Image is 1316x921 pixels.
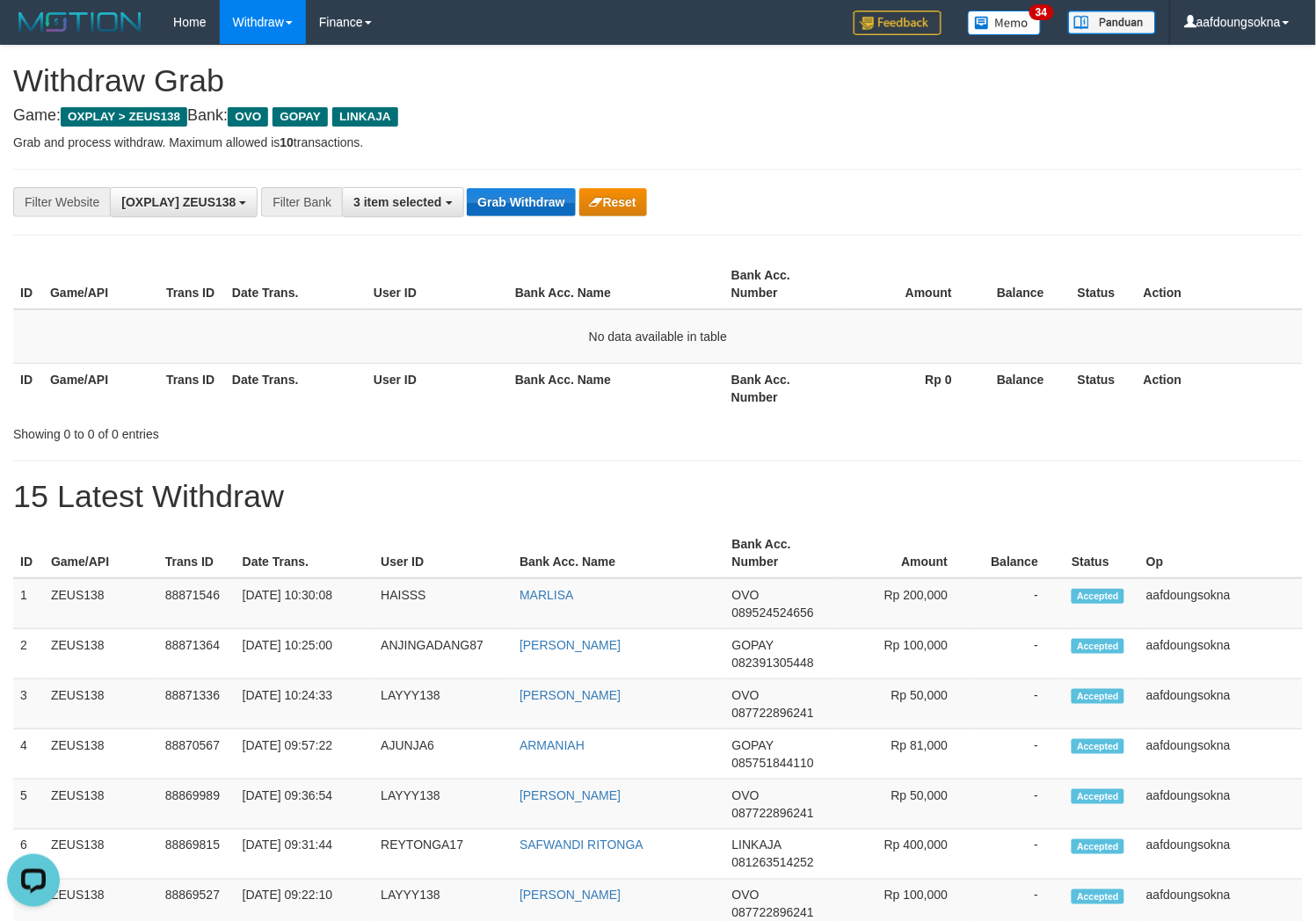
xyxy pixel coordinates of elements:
h4: Game: Bank: [13,107,1303,125]
span: Copy 085751844110 to clipboard [732,756,814,770]
td: aafdoungsokna [1139,578,1303,629]
span: Accepted [1072,639,1124,654]
td: aafdoungsokna [1139,629,1303,679]
td: AJUNJA6 [374,729,513,780]
td: Rp 400,000 [840,830,975,880]
td: 88870567 [158,729,236,780]
td: Rp 81,000 [840,729,975,780]
span: Accepted [1072,589,1124,604]
button: 3 item selected [342,187,463,217]
td: [DATE] 09:36:54 [236,780,374,830]
th: Balance [978,363,1071,413]
div: Filter Website [13,187,110,217]
span: Copy 082391305448 to clipboard [732,656,814,670]
td: - [974,729,1065,780]
button: Reset [579,188,647,216]
td: aafdoungsokna [1139,679,1303,729]
img: MOTION_logo.png [13,9,147,35]
td: 6 [13,830,44,880]
th: Op [1139,528,1303,578]
td: 5 [13,780,44,830]
span: GOPAY [732,638,774,652]
a: [PERSON_NAME] [520,888,621,903]
span: Accepted [1072,689,1124,704]
td: 88871546 [158,578,236,629]
span: 3 item selected [353,195,441,209]
span: Accepted [1072,739,1124,754]
h1: 15 Latest Withdraw [13,479,1303,514]
span: LINKAJA [332,107,398,127]
th: User ID [374,528,513,578]
td: [DATE] 10:24:33 [236,679,374,729]
td: aafdoungsokna [1139,729,1303,780]
td: 88871336 [158,679,236,729]
span: Copy 087722896241 to clipboard [732,806,814,820]
th: Bank Acc. Name [513,528,725,578]
th: Date Trans. [225,363,367,413]
img: Button%20Memo.svg [968,11,1042,35]
td: ZEUS138 [44,578,158,629]
th: Action [1137,363,1303,413]
th: Trans ID [159,259,225,309]
p: Grab and process withdraw. Maximum allowed is transactions. [13,134,1303,151]
span: [OXPLAY] ZEUS138 [121,195,236,209]
td: 2 [13,629,44,679]
td: ANJINGADANG87 [374,629,513,679]
th: Bank Acc. Number [724,259,840,309]
th: ID [13,363,43,413]
div: Showing 0 to 0 of 0 entries [13,418,535,443]
span: GOPAY [273,107,328,127]
span: Copy 081263514252 to clipboard [732,856,814,870]
span: Copy 087722896241 to clipboard [732,706,814,720]
th: Bank Acc. Number [724,363,840,413]
th: Date Trans. [225,259,367,309]
th: Trans ID [158,528,236,578]
th: Date Trans. [236,528,374,578]
span: Copy 087722896241 to clipboard [732,906,814,920]
td: - [974,629,1065,679]
td: ZEUS138 [44,679,158,729]
th: User ID [367,363,508,413]
th: Amount [840,528,975,578]
th: Bank Acc. Number [725,528,840,578]
th: Status [1071,363,1137,413]
th: Rp 0 [840,363,978,413]
img: panduan.png [1068,11,1156,34]
td: LAYYY138 [374,780,513,830]
td: [DATE] 09:31:44 [236,830,374,880]
a: [PERSON_NAME] [520,688,621,702]
td: [DATE] 10:30:08 [236,578,374,629]
th: User ID [367,259,508,309]
th: Action [1137,259,1303,309]
td: Rp 200,000 [840,578,975,629]
td: HAISSS [374,578,513,629]
span: 34 [1029,4,1053,20]
span: Accepted [1072,789,1124,804]
span: OVO [732,688,760,702]
span: GOPAY [732,738,774,752]
td: - [974,578,1065,629]
td: [DATE] 09:57:22 [236,729,374,780]
td: ZEUS138 [44,780,158,830]
strong: 10 [280,135,294,149]
div: Filter Bank [261,187,342,217]
td: 88869989 [158,780,236,830]
img: Feedback.jpg [854,11,942,35]
a: ARMANIAH [520,738,585,752]
th: Game/API [43,259,159,309]
th: Trans ID [159,363,225,413]
td: LAYYY138 [374,679,513,729]
a: MARLISA [520,588,573,602]
td: Rp 50,000 [840,780,975,830]
th: Game/API [43,363,159,413]
a: [PERSON_NAME] [520,788,621,802]
button: Grab Withdraw [467,188,575,216]
td: ZEUS138 [44,629,158,679]
td: Rp 50,000 [840,679,975,729]
span: LINKAJA [732,838,782,852]
td: No data available in table [13,309,1303,364]
td: 88869815 [158,830,236,880]
td: [DATE] 10:25:00 [236,629,374,679]
td: 4 [13,729,44,780]
th: Status [1065,528,1139,578]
